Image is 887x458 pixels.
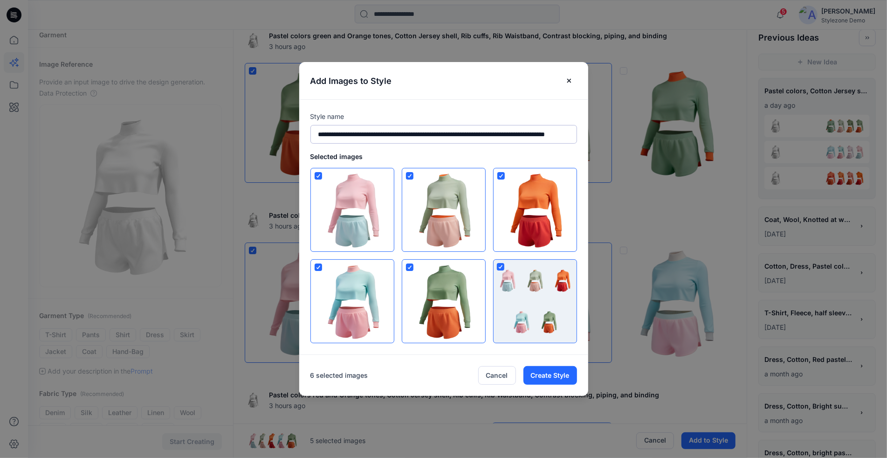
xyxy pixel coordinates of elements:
[299,370,368,381] p: 6 selected images
[494,168,577,251] img: 2.png
[402,168,485,251] img: 2.png
[561,73,577,88] button: Close
[523,366,577,385] button: Create Style
[311,168,394,251] img: 0.png
[299,62,588,99] header: Add Images to Style
[311,260,394,343] img: 2.png
[478,366,516,385] button: Cancel
[402,260,485,343] img: 0.png
[310,111,577,122] p: Style name
[310,151,577,168] p: Selected images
